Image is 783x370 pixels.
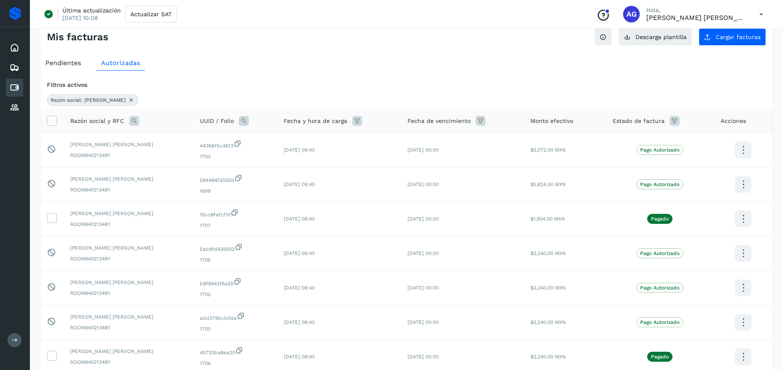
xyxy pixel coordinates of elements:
[407,250,439,256] span: [DATE] 00:00
[70,175,187,183] span: [PERSON_NAME] [PERSON_NAME]
[70,279,187,286] span: [PERSON_NAME] [PERSON_NAME]
[200,187,270,195] span: 1699
[200,360,270,367] span: 1706
[70,186,187,194] span: ROOM6402134B1
[70,289,187,297] span: ROOM6402134B1
[407,117,471,125] span: Fecha de vencimiento
[62,14,98,22] p: [DATE] 10:08
[70,152,187,159] span: ROOM6402134B1
[640,250,680,256] p: Pago Autorizado
[62,7,121,14] p: Última actualización
[47,81,766,89] div: Filtros activos
[284,117,347,125] span: Fecha y hora de carga
[200,243,270,253] span: 5ab9fd439302
[200,291,270,298] span: 1702
[284,250,315,256] span: [DATE] 09:40
[51,96,125,104] span: Razón social: [PERSON_NAME]
[407,216,439,222] span: [DATE] 00:00
[407,319,439,325] span: [DATE] 00:00
[284,319,315,325] span: [DATE] 09:40
[101,59,140,67] span: Autorizadas
[47,94,138,106] div: Razón social: MAURO FLORENTINO
[200,312,270,322] span: add376bcb0da
[47,31,108,43] h4: Mis facturas
[70,141,187,148] span: [PERSON_NAME] [PERSON_NAME]
[70,313,187,321] span: [PERSON_NAME] [PERSON_NAME]
[6,59,23,77] div: Embarques
[200,208,270,218] span: 15cc8fafcf10
[70,348,187,355] span: [PERSON_NAME] [PERSON_NAME]
[619,28,692,46] button: Descarga plantilla
[613,117,665,125] span: Estado de factura
[640,147,680,153] p: Pago Autorizado
[721,117,746,125] span: Acciones
[130,11,172,17] span: Actualizar SAT
[530,285,566,291] span: $2,240.00 MXN
[530,354,566,360] span: $2,240.00 MXN
[284,285,315,291] span: [DATE] 09:40
[6,78,23,97] div: Cuentas por pagar
[70,358,187,366] span: ROOM6402134B1
[646,7,746,14] p: Hola,
[646,14,746,22] p: Abigail Gonzalez Leon
[530,250,566,256] span: $2,240.00 MXN
[200,140,270,149] span: 44366f5cd613
[530,147,566,153] span: $2,072.00 MXN
[407,354,439,360] span: [DATE] 00:00
[636,34,687,40] span: Descarga plantilla
[530,216,565,222] span: $1,904.00 MXN
[200,153,270,160] span: 1703
[407,285,439,291] span: [DATE] 00:00
[45,59,81,67] span: Pendientes
[530,319,566,325] span: $2,240.00 MXN
[200,256,270,264] span: 1705
[407,181,439,187] span: [DATE] 00:00
[284,181,315,187] span: [DATE] 09:40
[640,181,680,187] p: Pago Autorizado
[6,39,23,57] div: Inicio
[284,216,315,222] span: [DATE] 09:40
[530,117,573,125] span: Monto efectivo
[699,28,766,46] button: Cargar facturas
[651,354,669,360] p: Pagado
[200,174,270,184] span: 584494f3025d
[70,210,187,217] span: [PERSON_NAME] [PERSON_NAME]
[651,216,669,222] p: Pagado
[284,354,315,360] span: [DATE] 09:40
[200,346,270,356] span: 45732ba8ea30
[70,255,187,262] span: ROOM6402134B1
[407,147,439,153] span: [DATE] 00:00
[716,34,761,40] span: Cargar facturas
[70,117,124,125] span: Razón social y RFC
[125,6,177,22] button: Actualizar SAT
[70,221,187,228] span: ROOM6402134B1
[640,285,680,291] p: Pago Autorizado
[70,244,187,252] span: [PERSON_NAME] [PERSON_NAME]
[6,98,23,117] div: Proveedores
[200,117,234,125] span: UUID / Folio
[200,277,270,287] span: b8f8942f6a25
[530,181,566,187] span: $5,824.00 MXN
[200,222,270,229] span: 1707
[200,325,270,333] span: 1700
[70,324,187,331] span: ROOM6402134B1
[284,147,315,153] span: [DATE] 09:40
[640,319,680,325] p: Pago Autorizado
